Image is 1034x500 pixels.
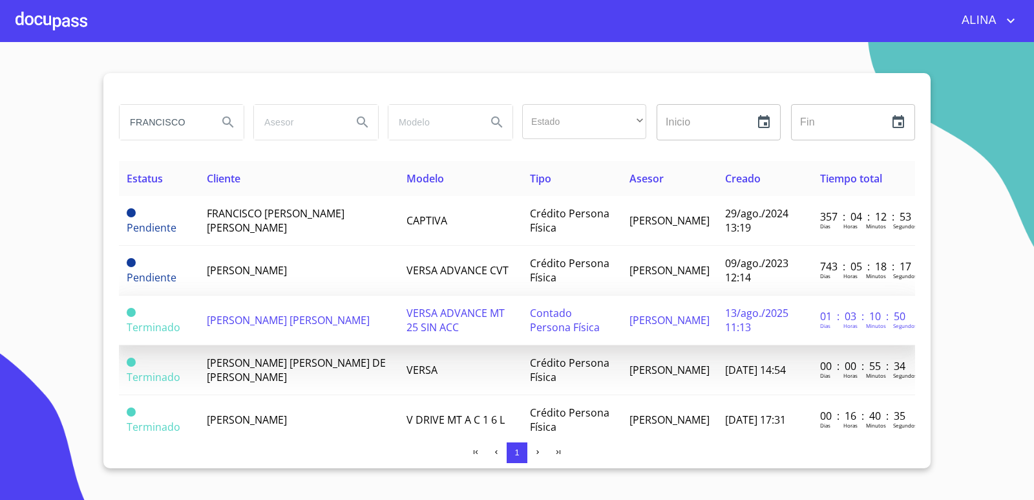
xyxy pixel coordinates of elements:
[952,10,1018,31] button: account of current user
[127,270,176,285] span: Pendiente
[866,422,886,429] p: Minutos
[893,223,917,230] p: Segundos
[406,413,505,427] span: V DRIVE MT A C 1 6 L
[629,213,710,228] span: [PERSON_NAME]
[866,322,886,329] p: Minutos
[866,223,886,230] p: Minutos
[347,107,378,138] button: Search
[820,210,907,224] p: 357 : 04 : 12 : 53
[530,306,600,334] span: Contado Persona Física
[843,322,858,329] p: Horas
[629,363,710,377] span: [PERSON_NAME]
[481,107,512,138] button: Search
[127,208,136,217] span: Pendiente
[207,313,370,327] span: [PERSON_NAME] [PERSON_NAME]
[127,370,180,384] span: Terminado
[843,422,858,429] p: Horas
[514,448,519,457] span: 1
[725,206,788,235] span: 29/ago./2024 13:19
[120,105,207,140] input: search
[207,263,287,277] span: [PERSON_NAME]
[866,372,886,379] p: Minutos
[530,356,609,384] span: Crédito Persona Física
[406,213,447,228] span: CAPTIVA
[820,223,830,230] p: Dias
[820,409,907,423] p: 00 : 16 : 40 : 35
[629,413,710,427] span: [PERSON_NAME]
[207,206,344,235] span: FRANCISCO [PERSON_NAME] [PERSON_NAME]
[127,320,180,334] span: Terminado
[388,105,476,140] input: search
[725,171,761,186] span: Creado
[207,356,386,384] span: [PERSON_NAME] [PERSON_NAME] DE [PERSON_NAME]
[127,408,136,417] span: Terminado
[629,171,664,186] span: Asesor
[725,256,788,285] span: 09/ago./2023 12:14
[406,263,509,277] span: VERSA ADVANCE CVT
[820,422,830,429] p: Dias
[406,171,444,186] span: Modelo
[522,104,646,139] div: ​
[820,309,907,323] p: 01 : 03 : 10 : 50
[725,306,788,334] span: 13/ago./2025 11:13
[952,10,1003,31] span: ALINA
[629,263,710,277] span: [PERSON_NAME]
[893,372,917,379] p: Segundos
[406,306,505,334] span: VERSA ADVANCE MT 25 SIN ACC
[530,256,609,285] span: Crédito Persona Física
[843,372,858,379] p: Horas
[820,259,907,274] p: 743 : 05 : 18 : 17
[127,258,136,267] span: Pendiente
[893,422,917,429] p: Segundos
[127,358,136,367] span: Terminado
[530,406,609,434] span: Crédito Persona Física
[530,171,551,186] span: Tipo
[127,420,180,434] span: Terminado
[820,322,830,329] p: Dias
[530,206,609,235] span: Crédito Persona Física
[820,372,830,379] p: Dias
[893,272,917,279] p: Segundos
[843,272,858,279] p: Horas
[213,107,244,138] button: Search
[406,363,438,377] span: VERSA
[254,105,342,140] input: search
[507,442,527,463] button: 1
[725,363,786,377] span: [DATE] 14:54
[207,171,240,186] span: Cliente
[725,413,786,427] span: [DATE] 17:31
[893,322,917,329] p: Segundos
[820,171,882,186] span: Tiempo total
[629,313,710,327] span: [PERSON_NAME]
[843,223,858,230] p: Horas
[127,308,136,317] span: Terminado
[207,413,287,427] span: [PERSON_NAME]
[127,221,176,235] span: Pendiente
[127,171,163,186] span: Estatus
[866,272,886,279] p: Minutos
[820,272,830,279] p: Dias
[820,359,907,373] p: 00 : 00 : 55 : 34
